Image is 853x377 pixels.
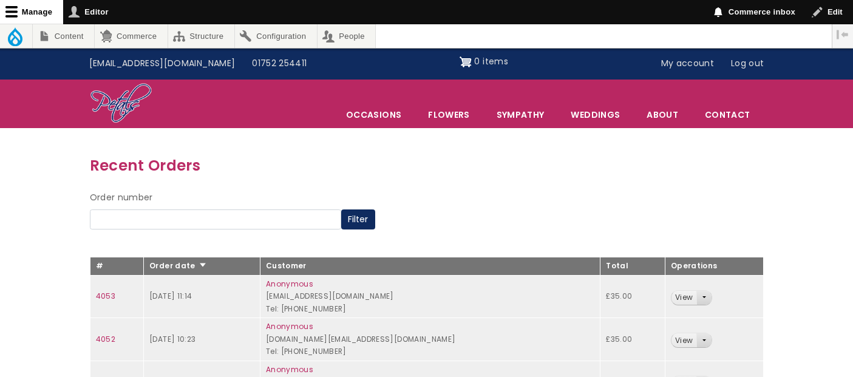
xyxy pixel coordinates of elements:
[474,55,508,67] span: 0 items
[600,275,665,318] td: £35.00
[96,334,115,344] a: 4052
[600,257,665,276] th: Total
[415,102,482,127] a: Flowers
[460,52,508,72] a: Shopping cart 0 items
[484,102,557,127] a: Sympathy
[90,257,144,276] th: #
[168,24,234,48] a: Structure
[634,102,691,127] a: About
[671,333,696,347] a: View
[90,154,764,177] h3: Recent Orders
[671,291,696,305] a: View
[260,275,600,318] td: [EMAIL_ADDRESS][DOMAIN_NAME] Tel: [PHONE_NUMBER]
[266,321,313,331] a: Anonymous
[333,102,414,127] span: Occasions
[95,24,167,48] a: Commerce
[149,260,207,271] a: Order date
[722,52,772,75] a: Log out
[600,318,665,361] td: £35.00
[90,191,153,205] label: Order number
[149,334,195,344] time: [DATE] 10:23
[90,83,152,125] img: Home
[96,291,115,301] a: 4053
[260,257,600,276] th: Customer
[692,102,763,127] a: Contact
[243,52,315,75] a: 01752 254411
[260,318,600,361] td: [DOMAIN_NAME][EMAIL_ADDRESS][DOMAIN_NAME] Tel: [PHONE_NUMBER]
[33,24,94,48] a: Content
[149,291,192,301] time: [DATE] 11:14
[318,24,376,48] a: People
[266,364,313,375] a: Anonymous
[235,24,317,48] a: Configuration
[558,102,633,127] span: Weddings
[653,52,723,75] a: My account
[81,52,244,75] a: [EMAIL_ADDRESS][DOMAIN_NAME]
[341,209,375,230] button: Filter
[266,279,313,289] a: Anonymous
[665,257,764,276] th: Operations
[832,24,853,45] button: Vertical orientation
[460,52,472,72] img: Shopping cart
